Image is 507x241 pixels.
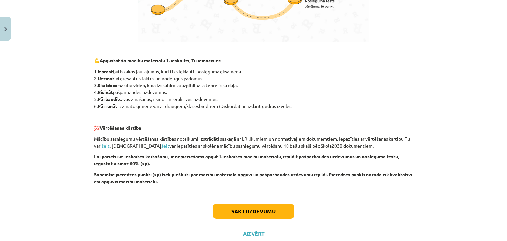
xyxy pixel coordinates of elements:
[98,103,117,109] strong: Pārrunāt
[241,230,266,237] button: Aizvērt
[213,204,294,219] button: Sākt uzdevumu
[98,96,119,102] strong: Pārbaudīt
[94,124,413,131] p: 💯
[100,57,221,63] strong: Apgūstot šo mācību materiālu 1. ieskaitei, Tu iemācīsies:
[94,171,412,184] strong: Saņemtie pieredzes punkti (xp) tiek piešķirti par mācību materiāla apguvi un pašpārbaudes uzdevum...
[98,82,117,88] strong: Skatīties
[161,143,169,149] a: šeit
[102,143,110,149] a: šeit
[98,89,113,95] strong: Risināt
[98,75,114,81] strong: Uzzināt
[94,57,413,64] p: 💪
[94,154,399,166] strong: Lai pārietu uz ieskaites kārtošanu, ir nepieciešams apgūt 1.ieskaites mācību materiālu, izpildīt ...
[94,68,413,110] p: 1. būtiskākos jautājumus, kuri tiks iekļauti noslēguma eksāmenā. 2. interesantus faktus un noderī...
[98,68,113,74] strong: Izprast
[4,27,7,31] img: icon-close-lesson-0947bae3869378f0d4975bcd49f059093ad1ed9edebbc8119c70593378902aed.svg
[100,125,141,131] strong: Vērtēšanas kārtība
[94,135,413,149] p: Mācību sasniegumu vērtēšanas kārtības noteikumi izstrādāti saskaņā ar LR likumiem un normatīvajie...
